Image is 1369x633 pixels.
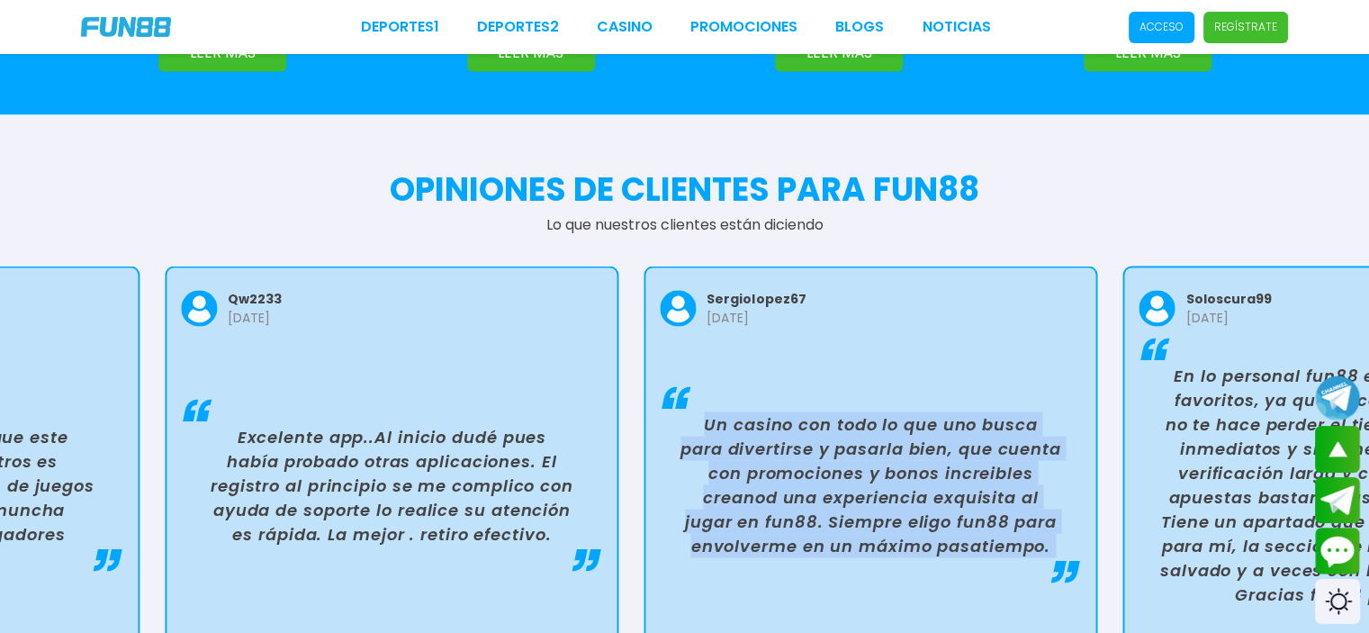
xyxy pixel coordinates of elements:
p: [DATE] [1185,308,1228,327]
button: Join telegram [1315,477,1360,524]
a: Promociones [690,16,797,38]
a: Deportes1 [361,16,439,38]
p: Regístrate [1214,19,1277,35]
p: qw2233 [228,289,282,308]
p: Lo que nuestros clientes están diciendo [546,213,824,235]
p: sergiolopez67 [707,289,806,308]
p: Acceso [1139,19,1184,35]
button: Join telegram channel [1315,375,1360,421]
p: [DATE] [228,308,270,327]
a: BLOGS [835,16,884,38]
h2: OPINIONES DE CLIENTES PARA FUN88 [390,165,979,213]
p: soloscura99 [1185,289,1271,308]
a: CASINO [597,16,653,38]
a: NOTICIAS [922,16,990,38]
img: Company Logo [81,17,171,37]
div: Switch theme [1315,579,1360,624]
p: [DATE] [707,308,749,327]
a: Deportes2 [477,16,559,38]
p: Un casino con todo lo que uno busca para divertirse y pasarla bien, que cuenta con promociones y ... [667,411,1074,557]
p: Excelente app..Al inicio dudé pues había probado otras aplicaciones. El registro al principio se ... [188,424,595,546]
button: Contact customer service [1315,528,1360,574]
button: scroll up [1315,426,1360,473]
